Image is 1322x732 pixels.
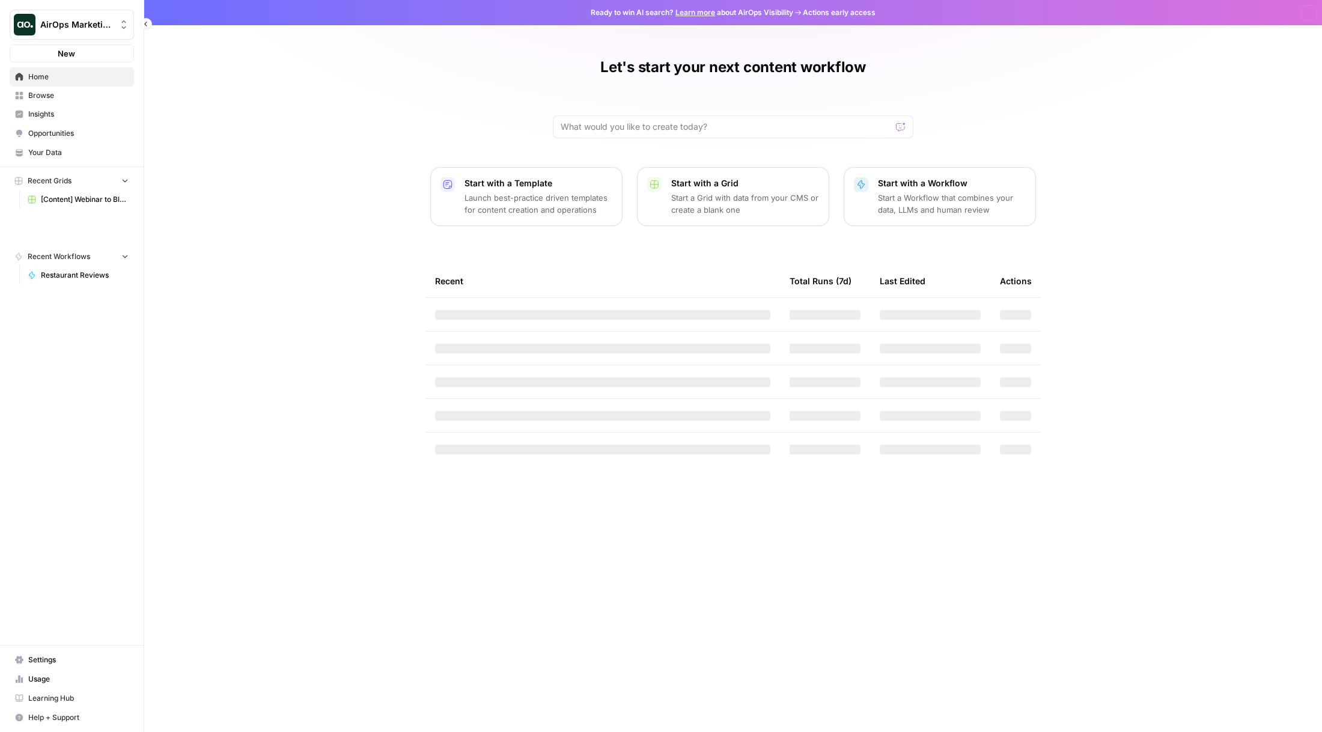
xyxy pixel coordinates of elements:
button: Recent Grids [10,172,134,190]
button: Start with a WorkflowStart a Workflow that combines your data, LLMs and human review [844,167,1036,226]
span: Insights [28,109,129,120]
button: Start with a GridStart a Grid with data from your CMS or create a blank one [637,167,829,226]
a: Restaurant Reviews [22,266,134,285]
button: New [10,44,134,63]
span: New [58,47,75,59]
div: Total Runs (7d) [790,264,851,297]
span: AirOps Marketing [40,19,113,31]
span: Opportunities [28,128,129,139]
div: Last Edited [880,264,925,297]
a: [Content] Webinar to Blog Post Grid [22,190,134,209]
span: [Content] Webinar to Blog Post Grid [41,194,129,205]
span: Recent Workflows [28,251,90,262]
span: Your Data [28,147,129,158]
span: Learning Hub [28,693,129,704]
a: Settings [10,650,134,669]
button: Start with a TemplateLaunch best-practice driven templates for content creation and operations [430,167,623,226]
div: Recent [435,264,770,297]
span: Browse [28,90,129,101]
a: Opportunities [10,124,134,143]
span: Recent Grids [28,175,72,186]
span: Settings [28,654,129,665]
input: What would you like to create today? [561,121,891,133]
img: AirOps Marketing Logo [14,14,35,35]
p: Start with a Workflow [878,177,1026,189]
span: Usage [28,674,129,685]
h1: Let's start your next content workflow [600,58,866,77]
p: Start with a Grid [671,177,819,189]
span: Home [28,72,129,82]
a: Insights [10,105,134,124]
div: Actions [1000,264,1032,297]
p: Launch best-practice driven templates for content creation and operations [465,192,612,216]
span: Help + Support [28,712,129,723]
span: Ready to win AI search? about AirOps Visibility [591,7,793,18]
a: Your Data [10,143,134,162]
span: Restaurant Reviews [41,270,129,281]
a: Learn more [675,8,715,17]
a: Home [10,67,134,87]
p: Start a Workflow that combines your data, LLMs and human review [878,192,1026,216]
a: Learning Hub [10,689,134,708]
button: Help + Support [10,708,134,727]
button: Workspace: AirOps Marketing [10,10,134,40]
a: Usage [10,669,134,689]
span: Actions early access [803,7,876,18]
p: Start with a Template [465,177,612,189]
a: Browse [10,86,134,105]
button: Recent Workflows [10,248,134,266]
p: Start a Grid with data from your CMS or create a blank one [671,192,819,216]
